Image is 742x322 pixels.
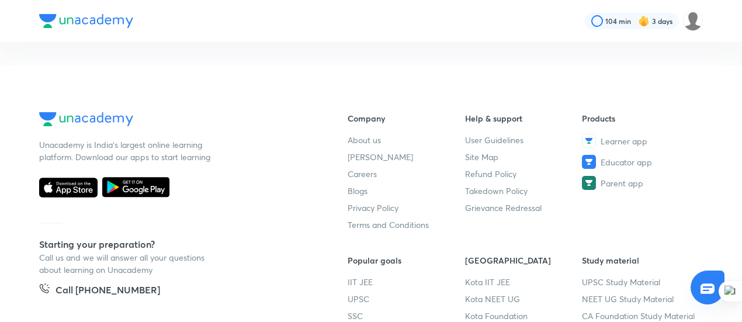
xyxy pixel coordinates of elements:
span: Parent app [601,177,643,189]
a: Call [PHONE_NUMBER] [39,283,160,299]
a: Privacy Policy [348,202,465,214]
a: UPSC [348,293,465,305]
a: Kota Foundation [465,310,582,322]
h6: Study material [582,254,699,266]
img: kajal [683,11,703,31]
h6: Help & support [465,112,582,124]
a: About us [348,134,465,146]
a: User Guidelines [465,134,582,146]
a: Takedown Policy [465,185,582,197]
a: Site Map [465,151,582,163]
a: Careers [348,168,465,180]
a: Educator app [582,155,699,169]
a: Parent app [582,176,699,190]
img: Company Logo [39,14,133,28]
a: [PERSON_NAME] [348,151,465,163]
h5: Call [PHONE_NUMBER] [56,283,160,299]
h6: Popular goals [348,254,465,266]
span: Learner app [601,135,647,147]
a: Grievance Redressal [465,202,582,214]
img: Company Logo [39,112,133,126]
h5: Starting your preparation? [39,237,310,251]
a: Company Logo [39,112,310,129]
a: Refund Policy [465,168,582,180]
a: Kota NEET UG [465,293,582,305]
a: Kota IIT JEE [465,276,582,288]
a: NEET UG Study Material [582,293,699,305]
img: streak [638,15,650,27]
a: Blogs [348,185,465,197]
img: Learner app [582,134,596,148]
h6: Company [348,112,465,124]
a: SSC [348,310,465,322]
img: Parent app [582,176,596,190]
span: Educator app [601,156,652,168]
a: Learner app [582,134,699,148]
a: Terms and Conditions [348,219,465,231]
a: IIT JEE [348,276,465,288]
p: Unacademy is India’s largest online learning platform. Download our apps to start learning [39,139,214,163]
h6: Products [582,112,699,124]
a: CA Foundation Study Material [582,310,699,322]
img: Educator app [582,155,596,169]
a: UPSC Study Material [582,276,699,288]
span: Careers [348,168,377,180]
p: Call us and we will answer all your questions about learning on Unacademy [39,251,214,276]
h6: [GEOGRAPHIC_DATA] [465,254,582,266]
